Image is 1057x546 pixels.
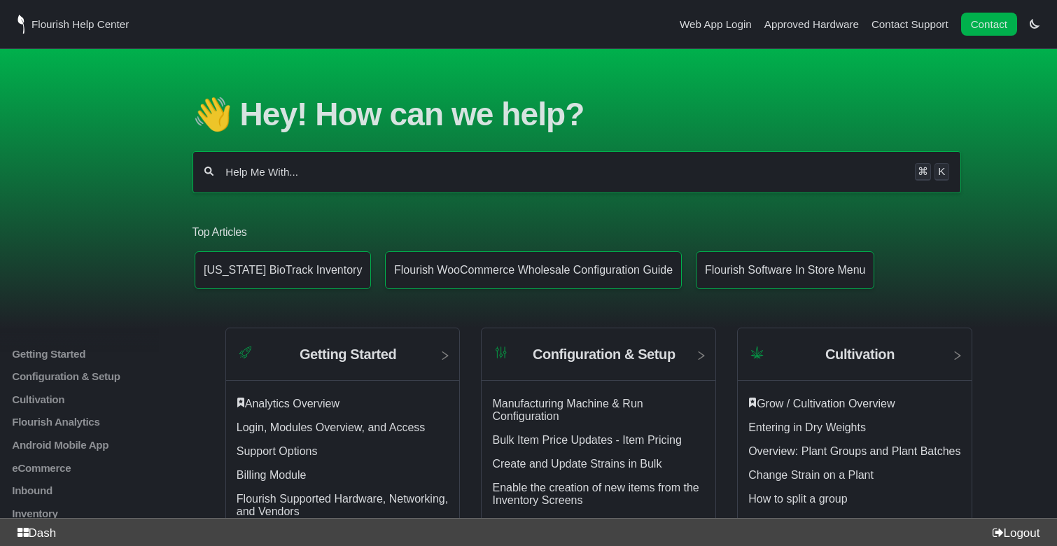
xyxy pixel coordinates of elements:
a: Enable the creation of new items from the Inventory Screens article [492,482,699,506]
a: Flourish Analytics [10,416,180,428]
img: Category icon [492,344,510,361]
h2: Getting Started [300,346,396,363]
img: Category icon [237,344,254,361]
a: Switch dark mode setting [1030,17,1039,29]
a: Grow / Cultivation Overview article [757,398,895,409]
section: Top Articles [192,204,961,300]
a: Article: Connecticut BioTrack Inventory [195,251,371,289]
h2: Top Articles [192,225,961,240]
svg: Featured [748,398,757,407]
p: [US_STATE] BioTrack Inventory [204,264,362,276]
a: Create and Update Strains in Bulk article [492,458,661,470]
kbd: ⌘ [915,163,931,180]
h2: Cultivation [825,346,895,363]
a: Category icon Getting Started [226,339,460,381]
a: Inbound [10,484,180,496]
a: Getting Started [10,347,180,359]
a: Support Options article [237,445,318,457]
p: Flourish Software In Store Menu [705,264,865,276]
a: Login, Modules Overview, and Access article [237,421,425,433]
a: Billing Module article [237,469,307,481]
li: Contact desktop [958,15,1021,34]
a: Change Strain on a Plant article [748,469,874,481]
a: Inventory [10,507,180,519]
a: Contact [961,13,1017,36]
div: ​ [748,398,961,410]
a: Approved Hardware navigation item [764,18,859,30]
a: Contact Support navigation item [871,18,948,30]
a: Bulk Item Price Updates - Item Pricing article [492,434,681,446]
a: How to split a group article [748,493,847,505]
a: Manufacturing Machine & Run Configuration article [492,398,643,422]
div: Keyboard shortcut for search [915,163,949,180]
a: Flourish Supported Hardware, Networking, and Vendors article [237,493,448,517]
a: Cultivation [10,393,180,405]
a: Overview: Plant Groups and Plant Batches article [748,445,960,457]
a: Flourish Help Center [17,15,129,34]
a: Dash [11,526,56,540]
a: Changing the UOM of a Harvest's Wet Weight article [748,517,938,541]
svg: Featured [237,398,245,407]
input: Help Me With... [224,165,904,179]
kbd: K [934,163,950,180]
div: ​ [237,398,449,410]
a: Article: Flourish Software In Store Menu [696,251,874,289]
img: Category icon [748,344,766,361]
a: Configuration & Setup [10,370,180,382]
img: Flourish Help Center Logo [17,15,24,34]
a: eCommerce [10,461,180,473]
a: Web App Login navigation item [680,18,752,30]
h1: 👋 Hey! How can we help? [192,95,961,133]
a: Category icon Configuration & Setup [482,339,715,381]
a: Article: Flourish WooCommerce Wholesale Configuration Guide [385,251,682,289]
h2: Configuration & Setup [533,346,675,363]
a: Analytics Overview article [245,398,339,409]
a: Category icon Cultivation [738,339,972,381]
p: Flourish WooCommerce Wholesale Configuration Guide [394,264,673,276]
span: Flourish Help Center [31,18,129,30]
a: Entering in Dry Weights article [748,421,866,433]
a: Android Mobile App [10,439,180,451]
